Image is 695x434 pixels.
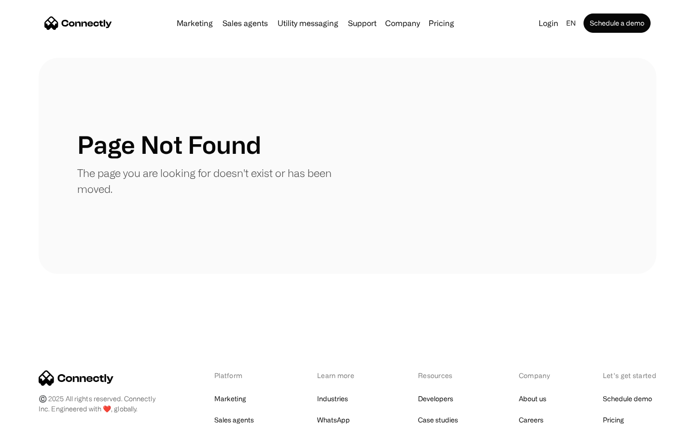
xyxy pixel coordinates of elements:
[317,392,348,406] a: Industries
[603,413,624,427] a: Pricing
[385,16,420,30] div: Company
[173,19,217,27] a: Marketing
[584,14,651,33] a: Schedule a demo
[519,413,543,427] a: Careers
[425,19,458,27] a: Pricing
[274,19,342,27] a: Utility messaging
[317,413,350,427] a: WhatsApp
[418,370,469,380] div: Resources
[603,370,656,380] div: Let’s get started
[77,165,347,197] p: The page you are looking for doesn't exist or has been moved.
[519,392,546,406] a: About us
[344,19,380,27] a: Support
[214,413,254,427] a: Sales agents
[535,16,562,30] a: Login
[418,413,458,427] a: Case studies
[603,392,652,406] a: Schedule demo
[219,19,272,27] a: Sales agents
[10,416,58,431] aside: Language selected: English
[317,370,368,380] div: Learn more
[214,370,267,380] div: Platform
[566,16,576,30] div: en
[77,130,261,159] h1: Page Not Found
[214,392,246,406] a: Marketing
[19,417,58,431] ul: Language list
[519,370,553,380] div: Company
[418,392,453,406] a: Developers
